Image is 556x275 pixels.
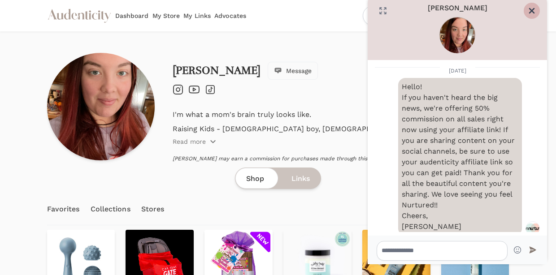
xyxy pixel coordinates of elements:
button: Message [268,62,318,80]
span: [PERSON_NAME] [428,3,487,13]
p: Read more [173,137,206,146]
a: Stores [141,193,165,225]
img: <span class="translation_missing" title="translation missing: en.chat_rooms.room.profile_picture"... [440,17,475,53]
span: Links [291,173,310,184]
a: [PERSON_NAME] [173,64,261,77]
img: <span class="translation_missing" title="translation missing: en.chat_messages.chat_message.profi... [526,221,540,236]
a: Favorites [47,193,80,225]
a: Collections [91,193,130,225]
button: Close [524,3,540,19]
span: Shop [246,173,264,184]
p: Hello! If you haven't heard the big news, we're offering 50% commission on all sales right now us... [402,82,518,232]
p: [DATE] [440,67,475,74]
button: Read more [173,137,217,146]
p: Raising Kids - [DEMOGRAPHIC_DATA] boy, [DEMOGRAPHIC_DATA] year old boy [173,124,509,134]
span: Message [286,66,312,75]
p: I'm what a mom's brain truly looks like. [173,109,509,120]
img: Profile picture [47,53,155,160]
p: [PERSON_NAME] may earn a commission for purchases made through this page. [173,155,509,162]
